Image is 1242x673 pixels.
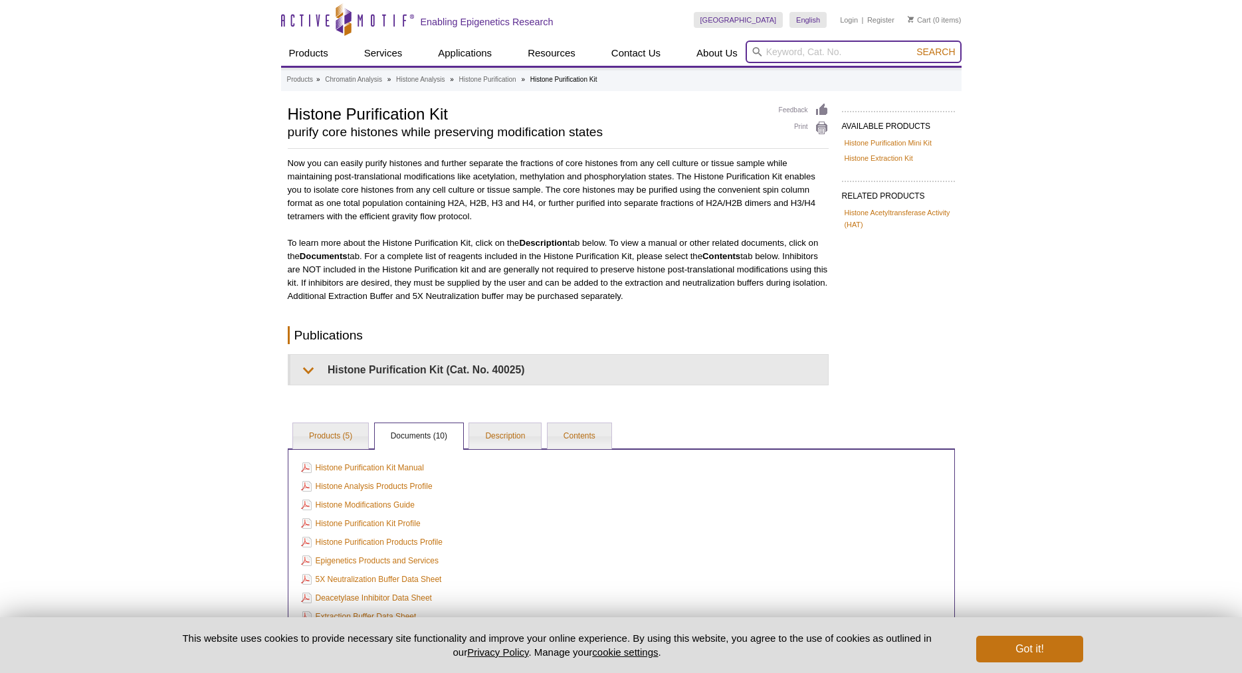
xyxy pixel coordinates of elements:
[300,251,348,261] strong: Documents
[301,572,442,587] a: 5X Neutralization Buffer Data Sheet
[469,423,541,450] a: Description
[908,15,931,25] a: Cart
[688,41,746,66] a: About Us
[301,591,432,605] a: Deacetylase Inhibitor Data Sheet
[301,498,415,512] a: Histone Modifications Guide
[845,152,913,164] a: Histone Extraction Kit
[908,12,962,28] li: (0 items)
[301,535,443,549] a: Histone Purification Products Profile
[288,126,766,138] h2: purify core histones while preserving modification states
[430,41,500,66] a: Applications
[694,12,783,28] a: [GEOGRAPHIC_DATA]
[520,41,583,66] a: Resources
[450,76,454,83] li: »
[356,41,411,66] a: Services
[421,16,554,28] h2: Enabling Epigenetics Research
[789,12,827,28] a: English
[288,103,766,123] h1: Histone Purification Kit
[530,76,597,83] li: Histone Purification Kit
[603,41,669,66] a: Contact Us
[281,41,336,66] a: Products
[301,479,433,494] a: Histone Analysis Products Profile
[840,15,858,25] a: Login
[521,76,525,83] li: »
[862,12,864,28] li: |
[301,460,424,475] a: Histone Purification Kit Manual
[779,103,829,118] a: Feedback
[459,74,516,86] a: Histone Purification
[912,46,959,58] button: Search
[375,423,463,450] a: Documents (10)
[845,137,932,149] a: Histone Purification Mini Kit
[746,41,962,63] input: Keyword, Cat. No.
[916,47,955,57] span: Search
[592,646,658,658] button: cookie settings
[287,74,313,86] a: Products
[467,646,528,658] a: Privacy Policy
[908,16,914,23] img: Your Cart
[842,181,955,205] h2: RELATED PRODUCTS
[702,251,740,261] strong: Contents
[519,238,568,248] strong: Description
[842,111,955,135] h2: AVAILABLE PRODUCTS
[387,76,391,83] li: »
[325,74,382,86] a: Chromatin Analysis
[288,326,829,344] h2: Publications
[548,423,611,450] a: Contents
[867,15,894,25] a: Register
[301,553,439,568] a: Epigenetics Products and Services
[845,207,952,231] a: Histone Acetyltransferase Activity (HAT)
[316,76,320,83] li: »
[290,355,828,385] summary: Histone Purification Kit (Cat. No. 40025)
[288,237,829,303] p: To learn more about the Histone Purification Kit, click on the tab below. To view a manual or oth...
[159,631,955,659] p: This website uses cookies to provide necessary site functionality and improve your online experie...
[396,74,445,86] a: Histone Analysis
[288,157,829,223] p: Now you can easily purify histones and further separate the fractions of core histones from any c...
[976,636,1083,662] button: Got it!
[779,121,829,136] a: Print
[293,423,368,450] a: Products (5)
[301,609,417,624] a: Extraction Buffer Data Sheet
[301,516,421,531] a: Histone Purification Kit Profile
